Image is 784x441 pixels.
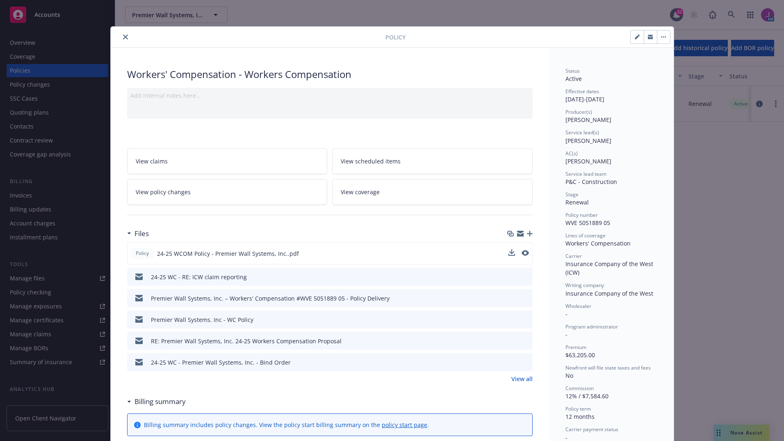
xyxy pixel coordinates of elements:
button: preview file [522,337,529,345]
span: [PERSON_NAME] [565,137,611,145]
span: [PERSON_NAME] [565,157,611,165]
span: Commission [565,385,594,392]
span: Renewal [565,198,589,206]
span: [PERSON_NAME] [565,116,611,124]
span: AC(s) [565,150,578,157]
div: Workers' Compensation [565,239,657,248]
div: Files [127,228,149,239]
button: download file [509,273,515,281]
div: RE: Premier Wall Systems, Inc. 24-25 Workers Compensation Proposal [151,337,342,345]
span: Writing company [565,282,604,289]
button: preview file [522,250,529,256]
span: 24-25 WCOM Policy - Premier Wall Systems, Inc..pdf [157,249,299,258]
span: $63,205.00 [565,351,595,359]
button: preview file [522,273,529,281]
button: download file [508,249,515,256]
button: preview file [522,249,529,258]
a: View coverage [332,179,533,205]
span: - [565,331,567,338]
span: Premium [565,344,586,351]
span: Insurance Company of the West (ICW) [565,260,655,276]
span: View claims [136,157,168,165]
a: View all [511,374,533,383]
span: Policy [134,250,150,257]
span: Carrier [565,253,582,260]
span: - [565,310,567,318]
span: Service lead team [565,170,606,177]
div: [DATE] - [DATE] [565,88,657,103]
a: View scheduled items [332,148,533,174]
span: Policy number [565,211,598,218]
div: Billing summary [127,396,186,407]
span: Newfront will file state taxes and fees [565,364,651,371]
span: Producer(s) [565,108,592,115]
a: policy start page [382,421,427,429]
span: Lines of coverage [565,232,606,239]
span: No [565,372,573,379]
div: Workers' Compensation - Workers Compensation [127,67,533,81]
h3: Billing summary [134,396,186,407]
button: download file [509,315,515,324]
span: Insurance Company of the West [565,289,653,297]
h3: Files [134,228,149,239]
button: download file [509,294,515,303]
a: View claims [127,148,328,174]
button: download file [509,358,515,367]
span: 12 months [565,413,595,420]
span: View coverage [341,188,380,196]
button: download file [508,249,515,258]
span: Effective dates [565,88,599,95]
a: View policy changes [127,179,328,205]
span: 12% / $7,584.60 [565,392,609,400]
button: preview file [522,294,529,303]
div: Premier Wall Systems, Inc. – Workers' Compensation #WVE 5051889 05 - Policy Delivery [151,294,390,303]
div: Add internal notes here... [130,91,529,100]
button: preview file [522,358,529,367]
span: Carrier payment status [565,426,618,433]
span: Program administrator [565,323,618,330]
span: View policy changes [136,188,191,196]
button: download file [509,337,515,345]
span: Status [565,67,580,74]
div: Billing summary includes policy changes. View the policy start billing summary on the . [144,420,429,429]
div: Premier Wall Systems. Inc - WC Policy [151,315,253,324]
span: Stage [565,191,579,198]
span: Wholesaler [565,303,591,310]
span: WVE 5051889 05 [565,219,610,227]
span: Policy term [565,405,591,412]
div: 24-25 WC - RE: ICW claim reporting [151,273,247,281]
span: Policy [385,33,406,41]
span: Active [565,75,582,83]
div: 24-25 WC - Premier Wall Systems, Inc. - Bind Order [151,358,291,367]
span: Service lead(s) [565,129,599,136]
button: close [121,32,130,42]
button: preview file [522,315,529,324]
span: P&C - Construction [565,178,617,186]
span: View scheduled items [341,157,401,165]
